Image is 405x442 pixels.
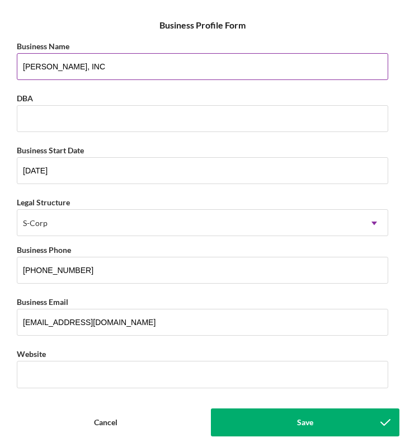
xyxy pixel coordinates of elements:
button: Save [211,408,399,436]
div: Save [297,408,313,436]
div: S-Corp [23,219,48,228]
div: Cancel [94,408,117,436]
label: Business Email [17,297,68,307]
label: Business Phone [17,245,71,255]
button: Cancel [6,408,205,436]
h6: Business Profile Form [159,20,246,30]
label: Business Start Date [17,145,84,155]
label: DBA [17,93,33,103]
label: Business Name [17,41,69,51]
label: Website [17,349,46,359]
